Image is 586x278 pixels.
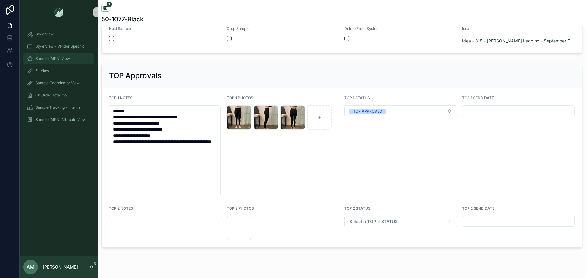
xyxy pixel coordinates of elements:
span: Select a TOP 2 STATUS [349,218,398,225]
span: AM [27,263,34,271]
span: On Order Total Co [35,93,67,98]
span: Sample Coordinator View [35,81,80,85]
p: [PERSON_NAME] [43,264,78,270]
span: Sample Tracking - Internal [35,105,81,110]
div: TOP APPROVED [353,109,382,114]
h1: 50-1077-Black [101,15,143,23]
span: TOP 2 SEND DATE [462,206,494,211]
a: Sample Coordinator View [23,78,94,88]
span: TOP 1 SEND DATE [462,96,494,100]
span: Sample (MPN) Attribute View [35,117,86,122]
span: Fit View [35,68,49,73]
span: TOP 2 NOTES [109,206,133,211]
span: Sample (MPN) View [35,56,70,61]
span: Hold Sample [109,26,131,31]
span: TOP 2 PHOTOS [227,206,254,211]
span: TOP 2 STATUS [344,206,371,211]
div: scrollable content [20,24,98,133]
button: 1 [101,5,109,13]
span: TOP 1 NOTES [109,96,132,100]
h2: TOP Approvals [109,71,161,81]
a: Idea - 818 - [PERSON_NAME] Legging - September Fabric [462,38,575,44]
span: Style View [35,32,54,37]
a: Sample (MPN) View [23,53,94,64]
span: Style View - Vendor Specific [35,44,85,49]
span: TOP 1 STATUS [344,96,370,100]
span: TOP 1 PHOTOS [227,96,253,100]
a: Fit View [23,65,94,76]
a: Sample Tracking - Internal [23,102,94,113]
a: Style View [23,29,94,40]
button: Select Button [344,216,457,227]
span: 1 [106,1,112,7]
span: Delete From System [344,26,380,31]
a: Style View - Vendor Specific [23,41,94,52]
a: Sample (MPN) Attribute View [23,114,94,125]
img: App logo [54,7,63,17]
a: On Order Total Co [23,90,94,101]
span: Drop Sample [227,26,249,31]
span: Idea [462,26,469,31]
button: Select Button [344,105,457,117]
